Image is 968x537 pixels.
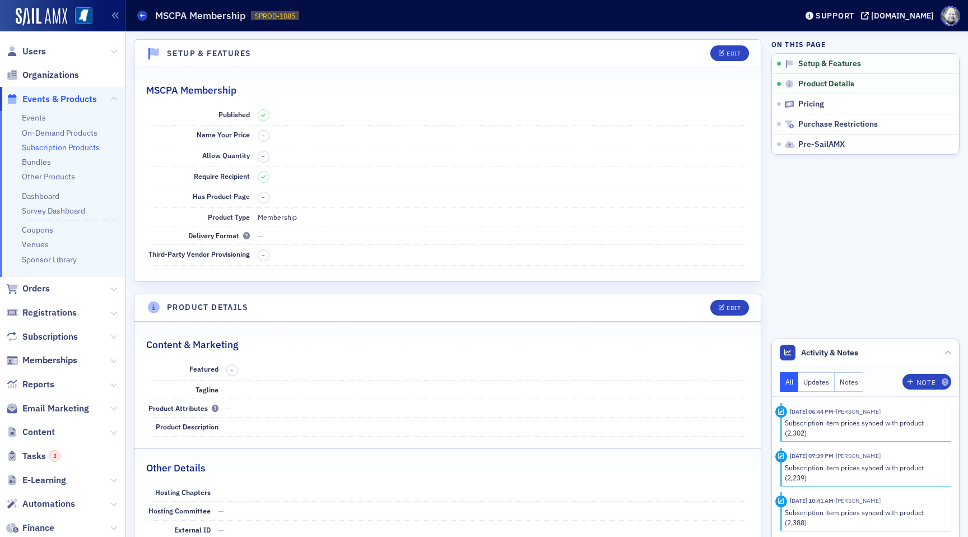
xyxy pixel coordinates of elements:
span: Tagline [196,385,218,394]
div: Edit [727,50,741,57]
span: Featured [189,364,218,373]
img: SailAMX [75,7,92,25]
span: — [218,525,224,534]
span: Pricing [798,99,824,109]
a: Organizations [6,69,79,81]
span: Membership [258,212,297,221]
a: Sponsor Library [22,254,77,265]
span: – [262,193,265,201]
button: [DOMAIN_NAME] [861,12,938,20]
h2: MSCPA Membership [146,83,236,98]
a: E-Learning [6,474,66,487]
a: Bundles [22,157,51,167]
span: – [230,366,234,374]
span: — [218,506,224,515]
span: Pre-SailAMX [798,140,845,150]
a: Orders [6,283,50,295]
a: Memberships [6,354,77,367]
span: Allow Quantity [202,151,250,160]
span: Subscriptions [22,331,78,343]
span: Memberships [22,354,77,367]
div: Activity [775,496,787,507]
span: Organizations [22,69,79,81]
span: – [262,152,265,160]
div: Activity [775,451,787,462]
span: Third-Party Vendor Provisioning [148,249,250,258]
a: Automations [6,498,75,510]
a: Coupons [22,225,53,235]
span: Profile [941,6,960,26]
h4: On this page [771,39,960,49]
button: Updates [798,372,835,392]
span: Automations [22,498,75,510]
a: Tasks3 [6,450,61,462]
div: Note [916,379,936,386]
h2: Other Details [146,461,206,475]
div: Edit [727,305,741,311]
span: Product Type [208,212,250,221]
button: All [780,372,799,392]
span: Hosting Committee [148,506,211,515]
span: Purchase Restrictions [798,119,878,129]
h2: Content & Marketing [146,337,238,352]
span: External ID [174,525,211,534]
div: Subscription item prices synced with product (2,239) [785,462,943,483]
span: Delivery Format [188,231,250,240]
span: — [226,404,232,413]
span: SPROD-1085 [255,11,295,21]
div: Support [816,11,854,21]
a: On-Demand Products [22,128,97,138]
a: Finance [6,522,54,534]
time: 9/17/2025 06:44 PM [790,408,834,415]
span: Orders [22,283,50,295]
span: Product Description [156,422,218,431]
span: Luke Abell [834,408,881,415]
a: Email Marketing [6,402,89,415]
a: Content [6,426,55,438]
a: Other Products [22,172,75,182]
time: 6/9/2025 10:41 AM [790,497,834,504]
span: Product Details [798,79,854,89]
button: Edit [710,300,749,316]
a: Dashboard [22,191,59,201]
span: Tasks [22,450,61,462]
span: – [262,251,265,259]
span: Hosting Chapters [155,488,211,497]
a: Reports [6,378,54,391]
span: — [258,231,263,240]
button: Notes [835,372,864,392]
span: Published [218,110,250,119]
a: Events & Products [6,93,97,105]
span: – [262,132,265,140]
a: Subscriptions [6,331,78,343]
span: Users [22,45,46,58]
a: Users [6,45,46,58]
div: Activity [775,406,787,418]
a: View Homepage [67,7,92,26]
a: Venues [22,239,49,249]
span: Finance [22,522,54,534]
h4: Product Details [167,302,248,313]
a: Registrations [6,307,77,319]
span: Setup & Features [798,59,861,69]
div: Subscription item prices synced with product (2,302) [785,418,943,438]
a: Survey Dashboard [22,206,85,216]
h1: MSCPA Membership [155,9,245,22]
a: Events [22,113,46,123]
img: SailAMX [16,8,67,26]
button: Note [902,374,951,390]
span: Product Attributes [148,404,218,413]
button: Edit [710,45,749,61]
a: Subscription Products [22,142,100,152]
div: 3 [49,450,61,462]
span: Events & Products [22,93,97,105]
span: Has Product Page [193,192,250,201]
span: E-Learning [22,474,66,487]
span: — [218,488,224,497]
span: Email Marketing [22,402,89,415]
span: Content [22,426,55,438]
span: Reports [22,378,54,391]
time: 6/30/2025 07:39 PM [790,452,834,460]
div: Subscription item prices synced with product (2,388) [785,507,943,528]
